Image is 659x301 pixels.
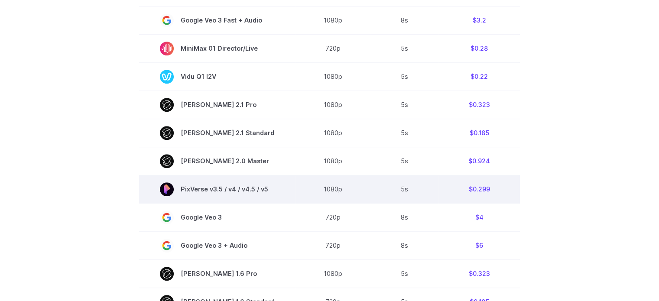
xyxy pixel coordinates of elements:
span: Google Veo 3 [160,210,275,224]
span: MiniMax 01 Director/Live [160,42,275,55]
td: $4 [438,203,520,231]
span: [PERSON_NAME] 2.0 Master [160,154,275,168]
td: 720p [295,203,370,231]
td: 8s [370,6,438,34]
td: 1080p [295,6,370,34]
td: 5s [370,175,438,203]
td: 5s [370,91,438,119]
td: 1080p [295,175,370,203]
td: 720p [295,34,370,62]
td: $0.28 [438,34,520,62]
span: [PERSON_NAME] 1.6 Pro [160,267,275,281]
span: PixVerse v3.5 / v4 / v4.5 / v5 [160,182,275,196]
td: 1080p [295,119,370,147]
td: 5s [370,259,438,288]
td: 5s [370,62,438,91]
span: Google Veo 3 Fast + Audio [160,13,275,27]
span: [PERSON_NAME] 2.1 Standard [160,126,275,140]
td: 720p [295,231,370,259]
td: $0.185 [438,119,520,147]
td: $6 [438,231,520,259]
span: Google Veo 3 + Audio [160,239,275,252]
td: $0.924 [438,147,520,175]
td: 5s [370,119,438,147]
td: $3.2 [438,6,520,34]
span: [PERSON_NAME] 2.1 Pro [160,98,275,112]
td: $0.22 [438,62,520,91]
td: 5s [370,147,438,175]
td: $0.323 [438,91,520,119]
td: 1080p [295,147,370,175]
td: 1080p [295,91,370,119]
td: 5s [370,34,438,62]
span: Vidu Q1 I2V [160,70,275,84]
td: 1080p [295,62,370,91]
td: 1080p [295,259,370,288]
td: $0.323 [438,259,520,288]
td: 8s [370,231,438,259]
td: 8s [370,203,438,231]
td: $0.299 [438,175,520,203]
